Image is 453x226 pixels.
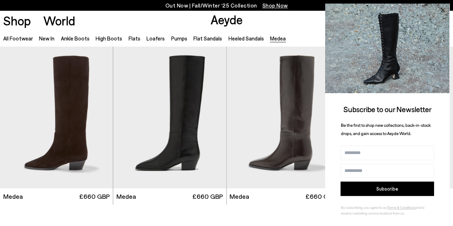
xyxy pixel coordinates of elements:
a: Medea £660 GBP [113,188,226,205]
a: Shop [3,14,31,27]
img: Medea Knee-High Boots [227,46,340,188]
a: Next slide Previous slide [113,46,226,188]
a: All Footwear [3,35,33,42]
a: Medea £660 GBP [227,188,339,205]
a: Pumps [171,35,187,42]
img: Medea Knee-High Boots [113,46,226,188]
button: Subscribe [341,182,434,196]
span: Navigate to /collections/new-in [262,2,288,9]
a: Terms & Conditions [387,205,415,210]
span: Medea [116,192,136,201]
a: Heeled Sandals [228,35,264,42]
span: By subscribing, you agree to our [341,205,387,210]
a: Next slide Previous slide [227,46,339,188]
span: £660 GBP [305,192,336,201]
a: Ankle Boots [61,35,90,42]
a: New In [39,35,54,42]
a: Loafers [146,35,165,42]
span: Medea [230,192,249,201]
p: Out Now | Fall/Winter ‘25 Collection [165,1,288,10]
span: £660 GBP [79,192,110,201]
a: World [43,14,75,27]
img: 2a6287a1333c9a56320fd6e7b3c4a9a9.jpg [325,4,449,93]
span: Subscribe to our Newsletter [343,105,432,114]
span: £660 GBP [192,192,223,201]
a: Medea [270,35,286,42]
div: 1 / 6 [227,46,340,188]
a: Aeyde [210,12,242,27]
a: High Boots [96,35,122,42]
span: Medea [3,192,23,201]
span: Be the first to shop new collections, back-in-stock drops, and gain access to Aeyde World. [341,122,431,136]
div: 1 / 6 [113,46,226,188]
a: Flats [129,35,140,42]
a: Flat Sandals [193,35,222,42]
